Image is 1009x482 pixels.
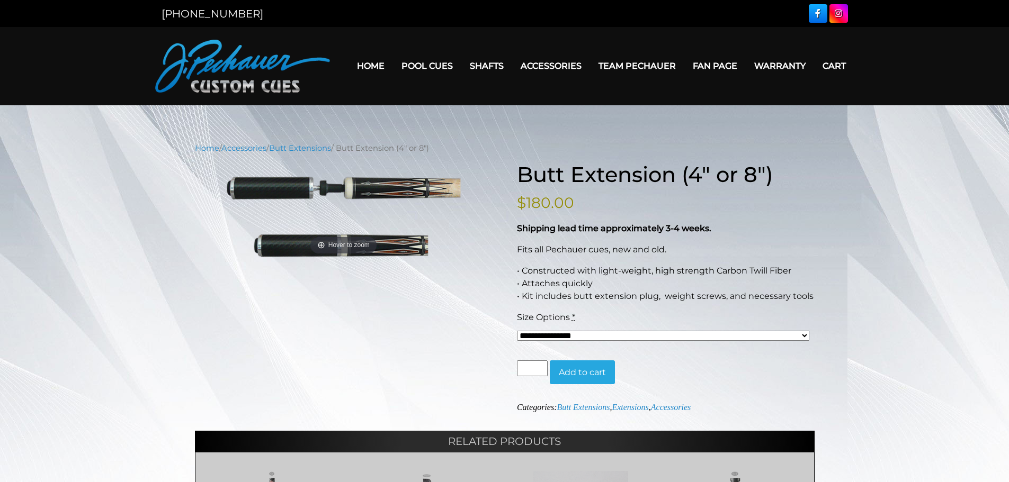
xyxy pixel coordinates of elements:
[651,403,691,412] a: Accessories
[162,7,263,20] a: [PHONE_NUMBER]
[517,403,691,412] span: Categories: , ,
[684,52,746,79] a: Fan Page
[550,360,615,385] button: Add to cart
[814,52,854,79] a: Cart
[221,143,266,153] a: Accessories
[461,52,512,79] a: Shafts
[557,403,610,412] a: Butt Extensions
[195,143,219,153] a: Home
[517,162,815,187] h1: Butt Extension (4″ or 8″)
[195,175,493,258] a: Hover to zoom
[517,360,548,376] input: Product quantity
[195,142,815,154] nav: Breadcrumb
[572,312,575,322] abbr: required
[612,403,648,412] a: Extensions
[512,52,590,79] a: Accessories
[517,223,711,233] strong: Shipping lead time approximately 3-4 weeks.
[349,52,393,79] a: Home
[746,52,814,79] a: Warranty
[517,194,574,212] bdi: 180.00
[517,243,815,256] p: Fits all Pechauer cues, new and old.
[517,312,570,322] span: Size Options
[517,265,815,303] p: • Constructed with light-weight, high strength Carbon Twill Fiber • Attaches quickly • Kit includ...
[590,52,684,79] a: Team Pechauer
[517,194,526,212] span: $
[195,431,815,452] h2: Related products
[393,52,461,79] a: Pool Cues
[155,40,330,93] img: Pechauer Custom Cues
[269,143,331,153] a: Butt Extensions
[195,175,493,258] img: 822-Butt-Extension4.png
